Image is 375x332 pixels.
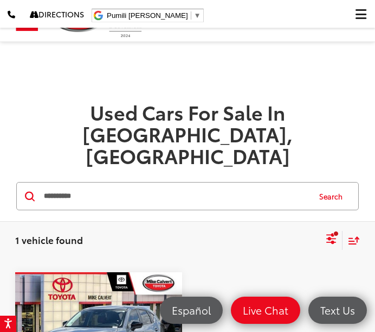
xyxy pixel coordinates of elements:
span: ​ [191,11,191,20]
span: 1 vehicle found [15,233,83,246]
a: Pumili [PERSON_NAME]​ [107,11,201,20]
button: Search [309,183,358,210]
span: ▼ [194,11,201,20]
a: Directions [22,1,92,28]
span: Live Chat [237,303,294,317]
button: Select sort value [342,231,360,250]
a: Live Chat [231,297,300,324]
span: Pumili [PERSON_NAME] [107,11,188,20]
span: Text Us [315,303,360,317]
button: Select filters [325,229,338,251]
a: Text Us [308,297,367,324]
a: Español [160,297,223,324]
input: Search by Make, Model, or Keyword [43,183,309,209]
span: Español [166,303,216,317]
